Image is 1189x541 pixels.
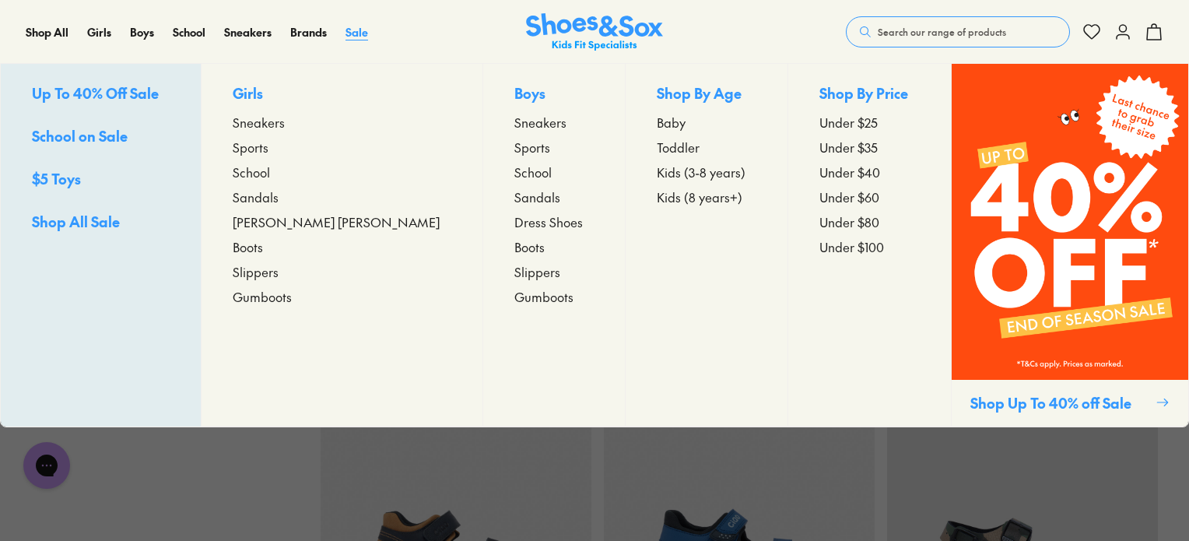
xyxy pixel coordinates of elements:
a: Sneakers [224,24,272,40]
span: Sandals [514,188,560,206]
a: Toddler [657,138,756,156]
button: Search our range of products [846,16,1070,47]
span: Slippers [514,262,560,281]
span: Under $35 [819,138,878,156]
span: Kids (3-8 years) [657,163,745,181]
span: Shop All Sale [32,212,120,231]
a: School on Sale [32,125,170,149]
span: School on Sale [32,126,128,146]
a: Shoes & Sox [526,13,663,51]
span: Under $25 [819,113,878,132]
img: SNS_Logo_Responsive.svg [526,13,663,51]
a: [PERSON_NAME] [PERSON_NAME] [233,213,451,231]
a: $5 Toys [32,168,170,192]
span: Sports [233,138,268,156]
a: Slippers [233,262,451,281]
span: Gumboots [233,287,292,306]
a: Dress Shoes [514,213,594,231]
span: Sports [514,138,550,156]
a: Sandals [514,188,594,206]
a: Kids (8 years+) [657,188,756,206]
span: Under $100 [819,237,884,256]
span: Under $80 [819,213,879,231]
a: Up To 40% Off Sale [32,83,170,107]
span: $5 Toys [32,169,81,188]
a: Gumboots [233,287,451,306]
a: Under $40 [819,163,919,181]
a: Slippers [514,262,594,281]
span: Baby [657,113,686,132]
span: Sandals [233,188,279,206]
span: Up To 40% Off Sale [32,83,159,103]
iframe: Gorgias live chat messenger [16,437,78,494]
a: Boots [233,237,451,256]
span: Under $40 [819,163,880,181]
p: Girls [233,83,451,107]
img: SNS_WEBASSETS_GRID_1080x1440_3.png [952,64,1188,380]
a: Kids (3-8 years) [657,163,756,181]
a: Shop Up To 40% off Sale [951,64,1188,427]
span: Sneakers [233,113,285,132]
p: Boys [514,83,594,107]
a: Under $80 [819,213,919,231]
span: Under $60 [819,188,879,206]
a: Sneakers [233,113,451,132]
p: Shop Up To 40% off Sale [970,392,1149,413]
span: School [514,163,552,181]
a: Boys [130,24,154,40]
p: Shop By Price [819,83,919,107]
a: Sneakers [514,113,594,132]
a: Baby [657,113,756,132]
span: Dress Shoes [514,213,583,231]
span: Gumboots [514,287,573,306]
a: Gumboots [514,287,594,306]
a: School [173,24,205,40]
a: Shop All Sale [32,211,170,235]
a: Girls [87,24,111,40]
a: Under $35 [819,138,919,156]
a: Under $60 [819,188,919,206]
span: School [233,163,270,181]
p: Shop By Age [657,83,756,107]
a: School [514,163,594,181]
span: Toddler [657,138,700,156]
a: Sandals [233,188,451,206]
span: Boots [514,237,545,256]
a: Shop All [26,24,68,40]
span: Boots [233,237,263,256]
span: [PERSON_NAME] [PERSON_NAME] [233,213,440,231]
a: School [233,163,451,181]
a: Brands [290,24,327,40]
span: Search our range of products [878,25,1006,39]
a: Boots [514,237,594,256]
a: Sports [514,138,594,156]
span: Slippers [233,262,279,281]
span: Kids (8 years+) [657,188,742,206]
a: Sale [345,24,368,40]
span: Sneakers [514,113,566,132]
a: Under $100 [819,237,919,256]
a: Sports [233,138,451,156]
a: Under $25 [819,113,919,132]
